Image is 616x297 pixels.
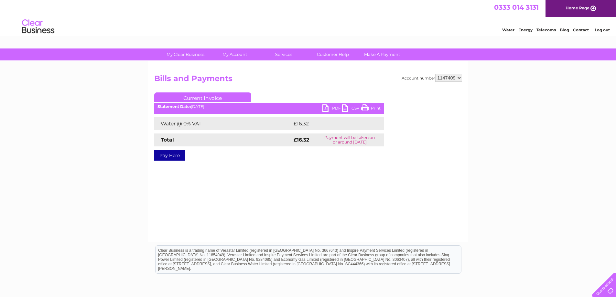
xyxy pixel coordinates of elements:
a: Print [361,104,381,114]
a: Blog [560,27,569,32]
div: [DATE] [154,104,384,109]
a: Water [502,27,514,32]
td: Water @ 0% VAT [154,117,292,130]
div: Clear Business is a trading name of Verastar Limited (registered in [GEOGRAPHIC_DATA] No. 3667643... [156,4,461,31]
strong: £16.32 [294,137,309,143]
a: PDF [322,104,342,114]
td: £16.32 [292,117,370,130]
a: Log out [595,27,610,32]
a: Pay Here [154,150,185,161]
h2: Bills and Payments [154,74,462,86]
a: Telecoms [536,27,556,32]
a: Contact [573,27,589,32]
div: Account number [402,74,462,82]
b: Statement Date: [157,104,191,109]
a: Customer Help [306,48,360,60]
a: 0333 014 3131 [494,3,539,11]
strong: Total [161,137,174,143]
a: CSV [342,104,361,114]
a: Services [257,48,310,60]
a: My Account [208,48,261,60]
a: Energy [518,27,533,32]
a: Current Invoice [154,92,251,102]
a: My Clear Business [159,48,212,60]
td: Payment will be taken on or around [DATE] [316,133,384,146]
img: logo.png [22,17,55,37]
a: Make A Payment [355,48,409,60]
